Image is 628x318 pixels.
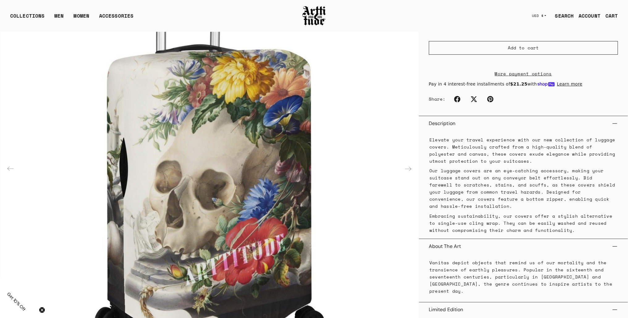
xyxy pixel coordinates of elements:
[483,92,497,106] a: Pinterest
[99,12,133,24] div: ACCESSORIES
[528,9,550,23] button: USD $
[429,96,446,102] span: Share:
[574,10,601,22] a: ACCOUNT
[429,189,609,209] span: Designed for convenience, our covers feature a bottom zipper, enabling quick and hassle-free inst...
[429,213,612,233] span: Embracing sustainability, our covers offer a stylish alternative to single-use cling wrap. They c...
[429,116,618,131] button: Description
[74,12,89,24] a: WOMEN
[550,10,574,22] a: SEARCH
[429,70,618,77] a: More payment options
[429,259,617,295] p: Vanitas depict objects that remind us of our mortality and the transience of earthly pleasures. P...
[429,302,618,317] button: Limited Edition
[532,13,544,18] span: USD $
[39,307,45,313] button: Close teaser
[429,136,615,164] span: Elevate your travel experience with our new collection of luggage covers. Meticulously crafted fr...
[3,161,18,176] div: Previous slide
[401,161,415,176] div: Next slide
[467,92,481,106] a: Twitter
[429,167,615,195] span: Our luggage covers are an eye-catching accessory, making your suitcase stand out on any conveyor ...
[508,45,539,51] span: Add to cart
[450,92,464,106] a: Facebook
[605,12,618,19] div: CART
[429,41,618,55] button: Add to cart
[54,12,64,24] a: MEN
[5,12,138,24] ul: Main navigation
[6,291,27,312] span: Get 10% Off
[429,239,618,254] button: About The Art
[601,10,618,22] a: Open cart
[302,5,327,26] img: Arttitude
[10,12,44,24] div: COLLECTIONS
